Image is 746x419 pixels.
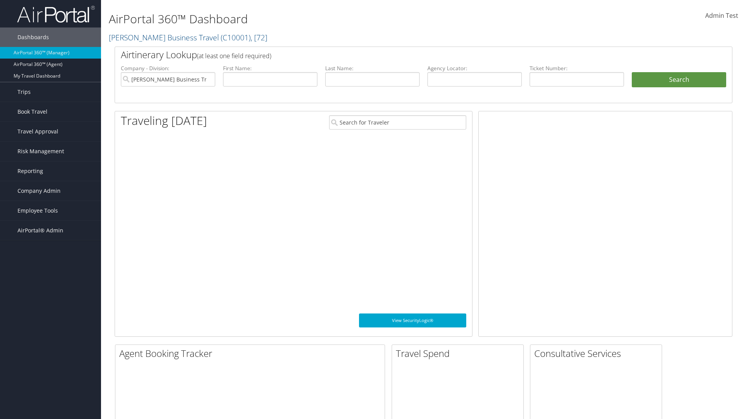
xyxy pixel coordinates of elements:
[109,32,267,43] a: [PERSON_NAME] Business Travel
[632,72,726,88] button: Search
[530,64,624,72] label: Ticket Number:
[17,122,58,141] span: Travel Approval
[221,32,251,43] span: ( C10001 )
[17,161,43,181] span: Reporting
[17,5,95,23] img: airportal-logo.png
[17,28,49,47] span: Dashboards
[17,142,64,161] span: Risk Management
[329,115,466,130] input: Search for Traveler
[17,221,63,240] span: AirPortal® Admin
[251,32,267,43] span: , [ 72 ]
[705,4,738,28] a: Admin Test
[109,11,528,27] h1: AirPortal 360™ Dashboard
[705,11,738,20] span: Admin Test
[197,52,271,60] span: (at least one field required)
[223,64,317,72] label: First Name:
[119,347,385,360] h2: Agent Booking Tracker
[427,64,522,72] label: Agency Locator:
[17,102,47,121] span: Book Travel
[121,64,215,72] label: Company - Division:
[396,347,523,360] h2: Travel Spend
[121,48,675,61] h2: Airtinerary Lookup
[325,64,420,72] label: Last Name:
[17,181,61,201] span: Company Admin
[534,347,662,360] h2: Consultative Services
[359,313,466,327] a: View SecurityLogic®
[121,113,207,129] h1: Traveling [DATE]
[17,201,58,220] span: Employee Tools
[17,82,31,102] span: Trips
